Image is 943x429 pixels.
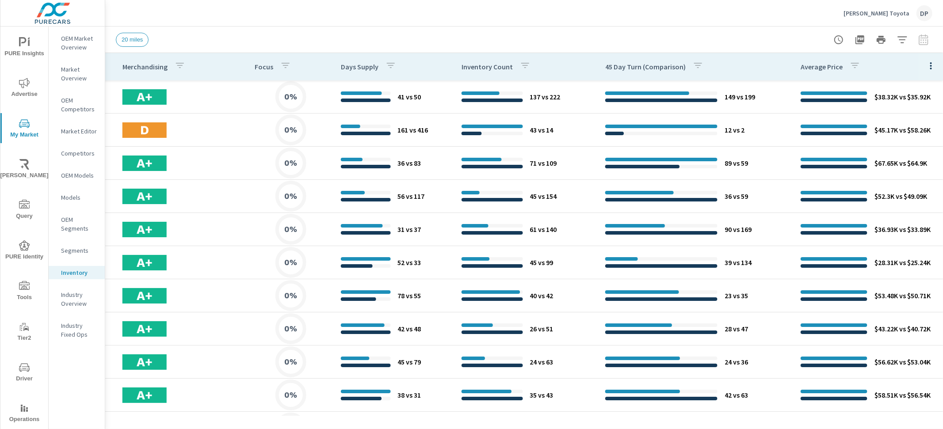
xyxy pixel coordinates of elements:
[3,37,46,59] span: PURE Insights
[530,224,537,235] p: 61
[137,222,153,237] h2: A+
[137,288,153,304] h2: A+
[49,244,105,257] div: Segments
[405,357,421,367] p: vs 79
[537,290,554,301] p: vs 42
[409,125,428,135] p: vs 416
[874,91,898,102] p: $38.32K
[725,125,732,135] p: 12
[732,224,752,235] p: vs 169
[61,96,98,114] p: OEM Competitors
[405,257,421,268] p: vs 33
[530,257,537,268] p: 45
[49,32,105,54] div: OEM Market Overview
[874,290,898,301] p: $53.48K
[732,257,752,268] p: vs 134
[3,362,46,384] span: Driver
[732,191,748,201] p: vs 59
[537,323,554,334] p: vs 51
[894,191,927,201] p: vs $49.09K
[398,357,405,367] p: 45
[732,158,748,168] p: vs 59
[398,191,405,201] p: 56
[725,290,732,301] p: 23
[61,290,98,308] p: Industry Overview
[3,281,46,303] span: Tools
[405,224,421,235] p: vs 37
[872,31,890,49] button: Print Report
[732,390,748,400] p: vs 63
[725,257,732,268] p: 39
[49,169,105,182] div: OEM Models
[732,290,748,301] p: vs 35
[3,403,46,425] span: Operations
[605,62,686,71] p: 45 Day Turn (Comparison)
[725,224,732,235] p: 90
[898,158,927,168] p: vs $64.9K
[398,390,405,400] p: 38
[851,31,869,49] button: "Export Report to PDF"
[3,322,46,343] span: Tier2
[898,257,931,268] p: vs $25.24K
[61,193,98,202] p: Models
[530,158,537,168] p: 71
[898,224,931,235] p: vs $33.89K
[874,125,898,135] p: $45.17K
[398,323,405,334] p: 42
[874,357,898,367] p: $56.62K
[398,290,405,301] p: 78
[3,159,46,181] span: [PERSON_NAME]
[398,257,405,268] p: 52
[898,125,931,135] p: vs $58.26K
[49,147,105,160] div: Competitors
[537,390,554,400] p: vs 43
[462,62,513,71] p: Inventory Count
[49,63,105,85] div: Market Overview
[405,191,425,201] p: vs 117
[537,357,554,367] p: vs 63
[284,192,297,201] h6: 0%
[3,78,46,99] span: Advertise
[116,36,148,43] span: 20 miles
[537,257,554,268] p: vs 99
[137,189,153,204] h2: A+
[725,191,732,201] p: 36
[405,91,421,102] p: vs 50
[137,321,153,337] h2: A+
[61,321,98,339] p: Industry Fixed Ops
[284,324,297,333] h6: 0%
[874,323,898,334] p: $43.22K
[140,122,149,138] h2: D
[898,357,931,367] p: vs $53.04K
[284,391,297,399] h6: 0%
[530,191,537,201] p: 45
[61,246,98,255] p: Segments
[61,215,98,233] p: OEM Segments
[122,62,168,71] p: Merchandising
[537,191,557,201] p: vs 154
[725,323,732,334] p: 28
[255,62,273,71] p: Focus
[137,156,153,171] h2: A+
[3,200,46,221] span: Query
[61,34,98,52] p: OEM Market Overview
[405,390,421,400] p: vs 31
[732,357,748,367] p: vs 36
[137,354,153,370] h2: A+
[893,31,911,49] button: Apply Filters
[725,390,732,400] p: 42
[3,118,46,140] span: My Market
[898,323,931,334] p: vs $40.72K
[405,158,421,168] p: vs 83
[530,323,537,334] p: 26
[61,268,98,277] p: Inventory
[49,213,105,235] div: OEM Segments
[137,255,153,270] h2: A+
[530,91,541,102] p: 137
[801,62,843,71] p: Average Price
[398,224,405,235] p: 31
[874,224,898,235] p: $36.93K
[874,390,898,400] p: $58.51K
[725,357,732,367] p: 24
[284,225,297,234] h6: 0%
